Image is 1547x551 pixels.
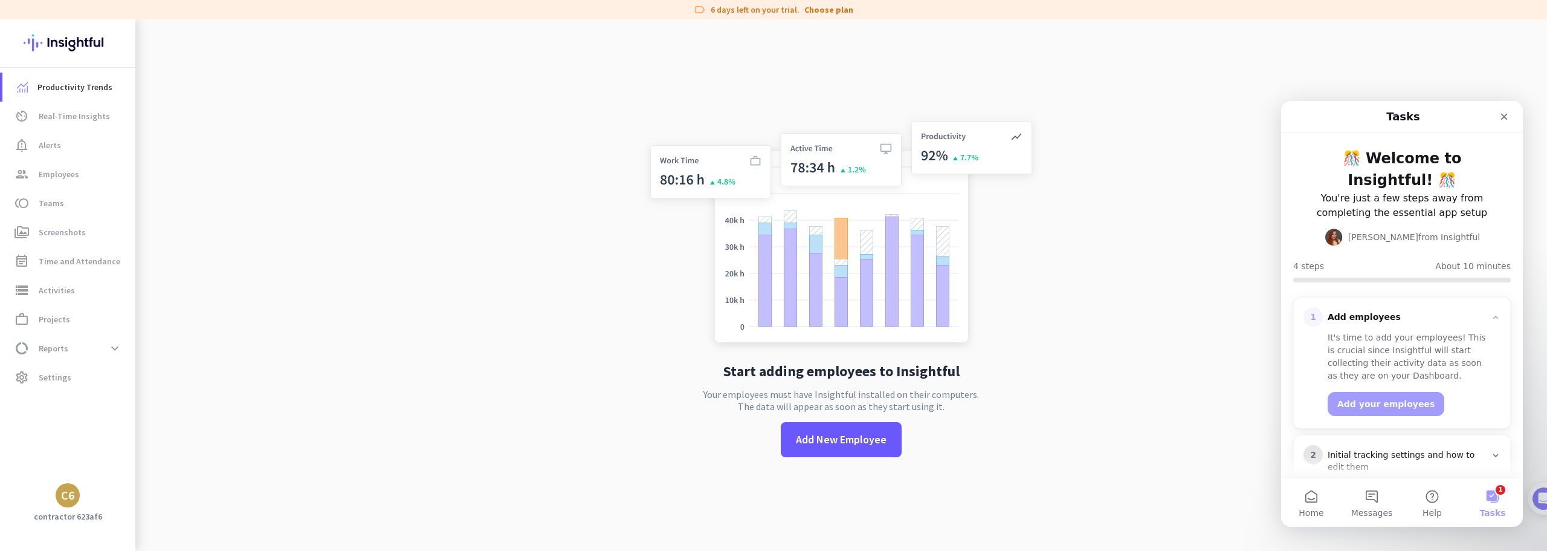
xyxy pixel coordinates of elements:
button: Add New Employee [781,422,902,457]
i: toll [15,196,29,210]
span: Employees [39,167,79,181]
p: Your employees must have Insightful installed on their computers. The data will appear as soon as... [703,388,979,412]
a: groupEmployees [2,160,135,189]
span: Add New Employee [796,432,887,448]
i: av_timer [15,109,29,123]
a: event_noteTime and Attendance [2,247,135,276]
a: notification_importantAlerts [2,131,135,160]
a: perm_mediaScreenshots [2,218,135,247]
span: Productivity Trends [37,80,112,94]
img: Insightful logo [24,19,112,67]
span: Real-Time Insights [39,109,110,123]
a: data_usageReportsexpand_more [2,334,135,363]
a: settingsSettings [2,363,135,392]
a: menu-itemProductivity Trends [2,73,135,102]
span: Settings [39,370,71,385]
i: perm_media [15,225,29,240]
a: av_timerReal-Time Insights [2,102,135,131]
span: Screenshots [39,225,86,240]
iframe: Intercom live chat [1281,101,1523,527]
span: Time and Attendance [39,254,120,269]
span: Teams [39,196,64,210]
span: Projects [39,312,70,327]
span: Activities [39,283,75,298]
i: notification_important [15,138,29,152]
i: settings [15,370,29,385]
h2: Start adding employees to Insightful [723,364,960,379]
a: storageActivities [2,276,135,305]
i: work_outline [15,312,29,327]
i: label [694,4,706,16]
span: Reports [39,341,68,356]
button: expand_more [104,337,126,359]
span: Alerts [39,138,61,152]
div: C6 [61,489,74,501]
i: storage [15,283,29,298]
i: data_usage [15,341,29,356]
a: work_outlineProjects [2,305,135,334]
i: event_note [15,254,29,269]
img: menu-item [17,82,28,93]
a: tollTeams [2,189,135,218]
a: Choose plan [804,4,853,16]
img: no-search-results [641,114,1041,354]
i: group [15,167,29,181]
